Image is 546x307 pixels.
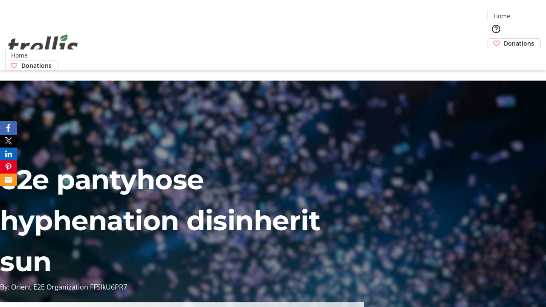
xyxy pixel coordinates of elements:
[488,38,541,48] a: Donations
[5,61,58,70] a: Donations
[11,51,28,60] span: Home
[494,12,510,20] span: Home
[488,20,505,38] button: Help
[488,48,505,65] button: Cart
[5,25,81,67] img: Orient E2E Organization FF5IkU6PR7's Logo
[21,61,52,70] span: Donations
[504,39,534,48] span: Donations
[6,51,33,60] a: Home
[488,12,515,20] a: Home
